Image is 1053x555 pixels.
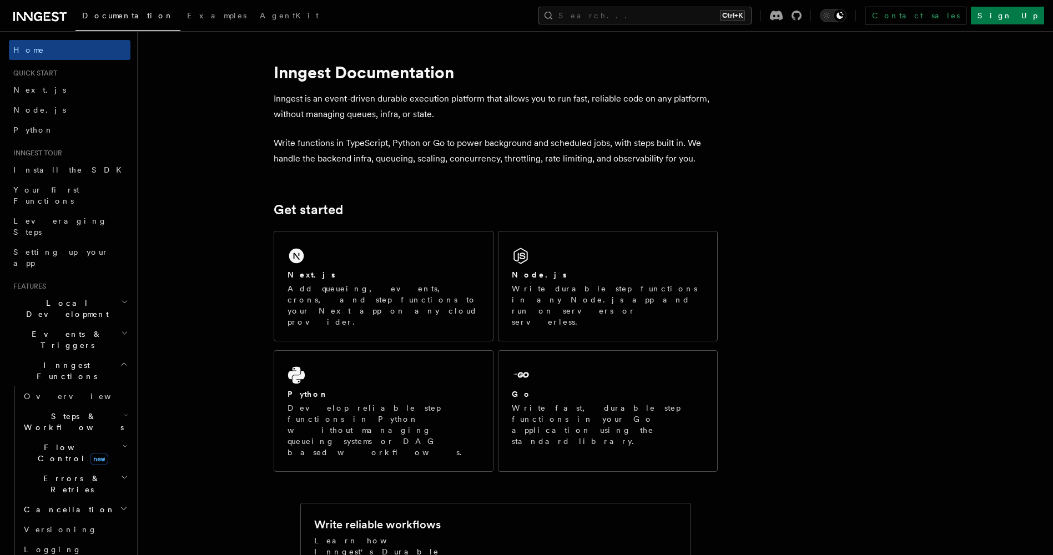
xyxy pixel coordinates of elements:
a: Node.jsWrite durable step functions in any Node.js app and run on servers or serverless. [498,231,718,341]
span: Versioning [24,525,97,534]
p: Write fast, durable step functions in your Go application using the standard library. [512,402,704,447]
h2: Next.js [288,269,335,280]
span: Setting up your app [13,248,109,268]
a: PythonDevelop reliable step functions in Python without managing queueing systems or DAG based wo... [274,350,493,472]
a: Versioning [19,519,130,539]
h2: Node.js [512,269,567,280]
p: Write functions in TypeScript, Python or Go to power background and scheduled jobs, with steps bu... [274,135,718,167]
a: GoWrite fast, durable step functions in your Go application using the standard library. [498,350,718,472]
p: Add queueing, events, crons, and step functions to your Next app on any cloud provider. [288,283,480,327]
span: Inngest Functions [9,360,120,382]
a: Documentation [75,3,180,31]
button: Flow Controlnew [19,437,130,468]
a: Your first Functions [9,180,130,211]
p: Write durable step functions in any Node.js app and run on servers or serverless. [512,283,704,327]
button: Search...Ctrl+K [538,7,752,24]
button: Errors & Retries [19,468,130,500]
span: Documentation [82,11,174,20]
span: Features [9,282,46,291]
button: Steps & Workflows [19,406,130,437]
button: Inngest Functions [9,355,130,386]
span: AgentKit [260,11,319,20]
span: Errors & Retries [19,473,120,495]
span: Python [13,125,54,134]
span: Your first Functions [13,185,79,205]
button: Events & Triggers [9,324,130,355]
span: Events & Triggers [9,329,121,351]
p: Develop reliable step functions in Python without managing queueing systems or DAG based workflows. [288,402,480,458]
span: Steps & Workflows [19,411,124,433]
h1: Inngest Documentation [274,62,718,82]
span: Local Development [9,297,121,320]
span: Quick start [9,69,57,78]
a: Next.jsAdd queueing, events, crons, and step functions to your Next app on any cloud provider. [274,231,493,341]
a: Node.js [9,100,130,120]
span: Install the SDK [13,165,128,174]
a: Install the SDK [9,160,130,180]
a: Setting up your app [9,242,130,273]
button: Toggle dark mode [820,9,847,22]
span: Home [13,44,44,56]
span: Logging [24,545,82,554]
span: Examples [187,11,246,20]
span: new [90,453,108,465]
span: Node.js [13,105,66,114]
a: Home [9,40,130,60]
span: Flow Control [19,442,122,464]
span: Inngest tour [9,149,62,158]
a: Leveraging Steps [9,211,130,242]
a: Get started [274,202,343,218]
a: Python [9,120,130,140]
button: Cancellation [19,500,130,519]
span: Overview [24,392,138,401]
span: Cancellation [19,504,115,515]
a: Contact sales [865,7,966,24]
a: Overview [19,386,130,406]
kbd: Ctrl+K [720,10,745,21]
h2: Write reliable workflows [314,517,441,532]
h2: Python [288,389,329,400]
h2: Go [512,389,532,400]
a: Sign Up [971,7,1044,24]
a: Examples [180,3,253,30]
p: Inngest is an event-driven durable execution platform that allows you to run fast, reliable code ... [274,91,718,122]
a: Next.js [9,80,130,100]
button: Local Development [9,293,130,324]
span: Leveraging Steps [13,216,107,236]
span: Next.js [13,85,66,94]
a: AgentKit [253,3,325,30]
